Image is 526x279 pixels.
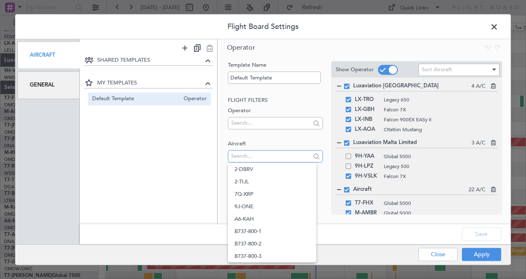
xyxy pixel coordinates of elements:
span: LX-AOA [355,125,380,135]
span: 7Q-XRP [234,188,310,200]
span: Global 5000 [384,200,490,207]
label: Show Operator [336,65,374,74]
span: Global 5000 [384,209,490,217]
span: Falcon 900EX EASy II [384,116,497,123]
span: Falcon 7X [384,106,497,113]
header: Flight Board Settings [15,14,511,39]
span: Aircraft [353,185,469,194]
span: B737-800-3 [234,250,310,262]
div: General [17,71,80,99]
span: Sort Aircraft [422,66,452,73]
span: Operator [227,43,255,52]
span: 9J-ONE [234,200,310,213]
span: 3 A/C [471,139,485,147]
label: Operator [228,107,323,115]
label: Template Name [228,61,323,70]
span: LX-GBH [355,105,380,115]
button: Close [418,248,458,261]
span: Legacy 500 [384,163,497,170]
span: A6-KAH [234,213,310,225]
span: Legacy 650 [384,96,497,103]
span: 22 A/C [469,186,485,194]
span: MY TEMPLATES [97,79,203,87]
span: SHARED TEMPLATES [97,56,203,65]
span: Luxaviation Malta Limited [353,139,471,147]
span: 4 A/C [471,82,485,91]
label: Aircraft [228,140,323,148]
span: 9H-LPZ [355,161,380,171]
h2: Flight filters [228,96,323,104]
input: Search... [231,150,310,162]
span: M-AMBR [355,208,380,218]
span: Global 5000 [384,153,497,160]
span: Luxaviation [GEOGRAPHIC_DATA] [353,82,471,90]
span: LX-INB [355,115,380,125]
span: B737-800-2 [234,238,310,250]
span: 9H-VSLK [355,171,380,181]
span: 2-DBRV [234,163,310,176]
span: 2-TIJL [234,176,310,188]
div: Aircraft [17,41,80,69]
span: 9H-YAA [355,152,380,161]
span: T7-FHX [355,198,380,208]
span: B737-800-1 [234,225,310,238]
span: Citation Mustang [384,126,497,133]
input: Search... [231,117,310,129]
span: Default Template [92,94,180,103]
span: LX-TRO [355,95,380,105]
button: Apply [462,248,501,261]
span: Falcon 7X [384,173,497,180]
span: Operator [179,94,207,103]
